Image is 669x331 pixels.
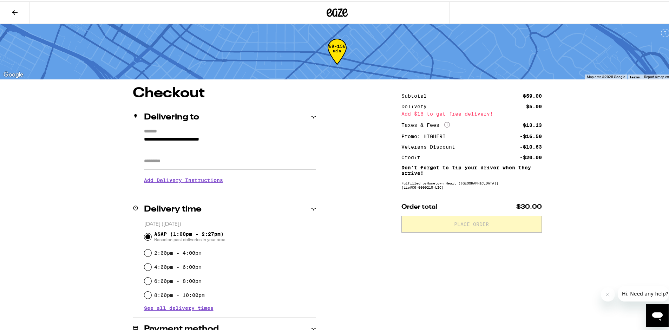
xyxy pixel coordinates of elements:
[401,143,460,148] div: Veterans Discount
[618,285,669,300] iframe: Message from company
[154,277,202,283] label: 6:00pm - 8:00pm
[401,103,432,108] div: Delivery
[144,112,199,120] h2: Delivering to
[144,220,316,226] p: [DATE] ([DATE])
[601,286,615,300] iframe: Close message
[520,154,542,158] div: -$20.00
[401,163,542,175] p: Don't forget to tip your driver when they arrive!
[401,132,451,137] div: Promo: HIGHFRI
[520,143,542,148] div: -$10.63
[587,73,625,77] span: Map data ©2025 Google
[401,214,542,231] button: Place Order
[401,110,542,115] div: Add $16 to get free delivery!
[154,263,202,268] label: 4:00pm - 6:00pm
[454,220,489,225] span: Place Order
[154,235,225,241] span: Based on past deliveries in your area
[401,180,542,188] div: Fulfilled by Hometown Heart ([GEOGRAPHIC_DATA]) (Lic# C9-0000215-LIC )
[520,132,542,137] div: -$16.50
[629,73,640,78] a: Terms
[516,202,542,209] span: $30.00
[144,171,316,187] h3: Add Delivery Instructions
[401,202,437,209] span: Order total
[401,121,450,127] div: Taxes & Fees
[646,303,669,325] iframe: Button to launch messaging window
[401,154,425,158] div: Credit
[154,291,205,297] label: 8:00pm - 10:00pm
[144,204,202,212] h2: Delivery time
[2,69,25,78] a: Open this area in Google Maps (opens a new window)
[154,249,202,254] label: 2:00pm - 4:00pm
[133,85,316,99] h1: Checkout
[144,304,214,309] button: See all delivery times
[526,103,542,108] div: $5.00
[328,43,347,69] div: 69-156 min
[144,187,316,193] p: We'll contact you at [PHONE_NUMBER] when we arrive
[2,69,25,78] img: Google
[523,92,542,97] div: $59.00
[154,230,225,241] span: ASAP (1:00pm - 2:27pm)
[523,121,542,126] div: $13.13
[401,92,432,97] div: Subtotal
